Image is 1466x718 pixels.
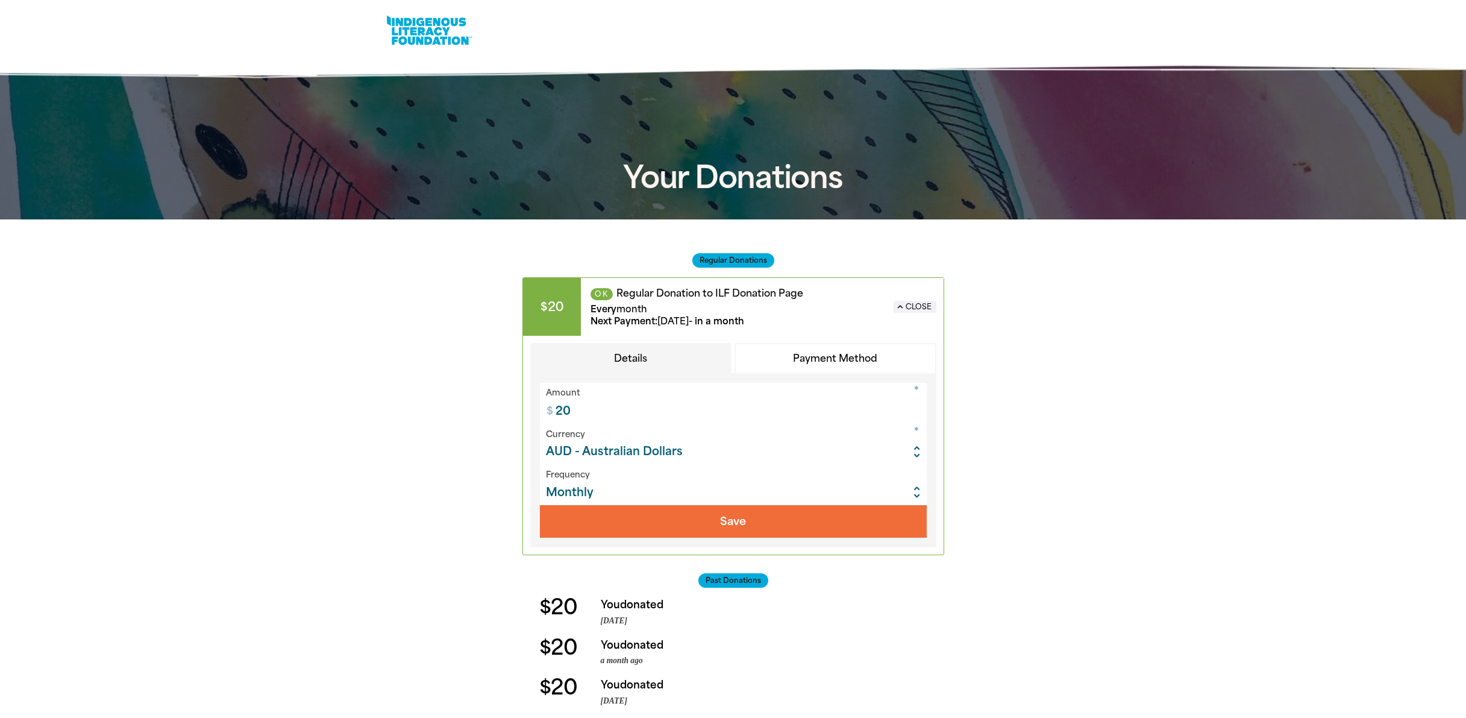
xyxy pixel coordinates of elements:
[657,316,689,327] strong: [DATE]
[601,615,944,627] p: [DATE]
[539,597,577,618] span: $20
[601,599,620,611] em: You
[735,343,936,374] button: Payment Method
[601,655,944,667] p: a month ago
[698,573,768,588] span: Past Donations
[616,304,647,315] strong: month
[522,277,944,555] div: Paginated content
[539,638,577,658] span: $20
[590,316,744,327] span: - in a month
[590,288,613,300] span: OK
[623,159,843,196] span: Your Donations
[620,639,663,651] span: donated
[692,253,774,268] span: Regular Donations
[894,301,936,313] button: expand_lessClose
[620,679,663,691] span: donated
[523,278,581,336] span: $20
[590,288,884,300] p: Regular Donation to ILF Donation Page
[601,679,620,691] em: You
[540,384,554,423] span: $
[530,343,732,374] button: Details
[601,639,620,651] em: You
[601,695,944,707] p: [DATE]
[620,599,663,611] span: donated
[539,678,577,698] span: $20
[590,316,657,327] span: Next Payment :
[895,301,906,312] i: expand_less
[540,505,927,538] button: Save
[590,304,616,315] span: Every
